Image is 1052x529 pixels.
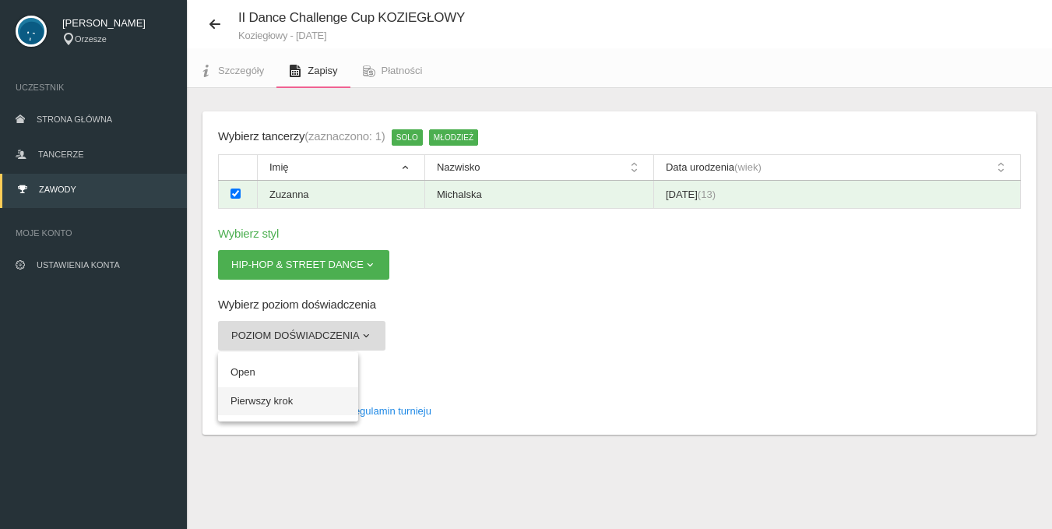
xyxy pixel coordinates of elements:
[218,224,1021,242] h6: Wybierz styl
[429,129,478,145] span: Młodzież
[218,295,1021,313] h6: Wybierz poziom doświadczenia
[392,129,423,145] span: Solo
[37,115,112,124] span: Strona główna
[16,16,47,47] img: svg
[218,358,358,386] a: Open
[39,185,76,194] span: Zawody
[653,155,1020,181] th: Data urodzenia
[276,54,350,88] a: Zapisy
[258,181,425,209] td: Zuzanna
[16,225,171,241] span: Moje konto
[238,30,465,41] small: Koziegłowy - [DATE]
[187,54,276,88] a: Szczegóły
[304,129,385,143] span: (zaznaczono: 1)
[734,161,762,173] span: (wiek)
[424,181,653,209] td: Michalska
[382,65,423,76] span: Płatności
[218,250,389,280] button: HIP-HOP & STREET DANCE
[218,127,385,146] div: Wybierz tancerzy
[218,65,264,76] span: Szczegóły
[238,10,465,25] span: II Dance Challenge Cup KOZIEGŁOWY
[218,321,385,351] button: Poziom doświadczenia
[698,189,716,200] span: (13)
[62,16,171,31] span: [PERSON_NAME]
[218,387,358,415] a: Pierwszy krok
[258,155,425,181] th: Imię
[62,33,171,46] div: Orzesze
[350,54,435,88] a: Płatności
[308,65,337,76] span: Zapisy
[347,405,431,417] a: Regulamin turnieju
[653,181,1020,209] td: [DATE]
[37,260,120,270] span: Ustawienia konta
[16,79,171,95] span: Uczestnik
[38,150,83,159] span: Tancerze
[218,404,1021,419] p: Przechodząc dalej akceptuję
[424,155,653,181] th: Nazwisko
